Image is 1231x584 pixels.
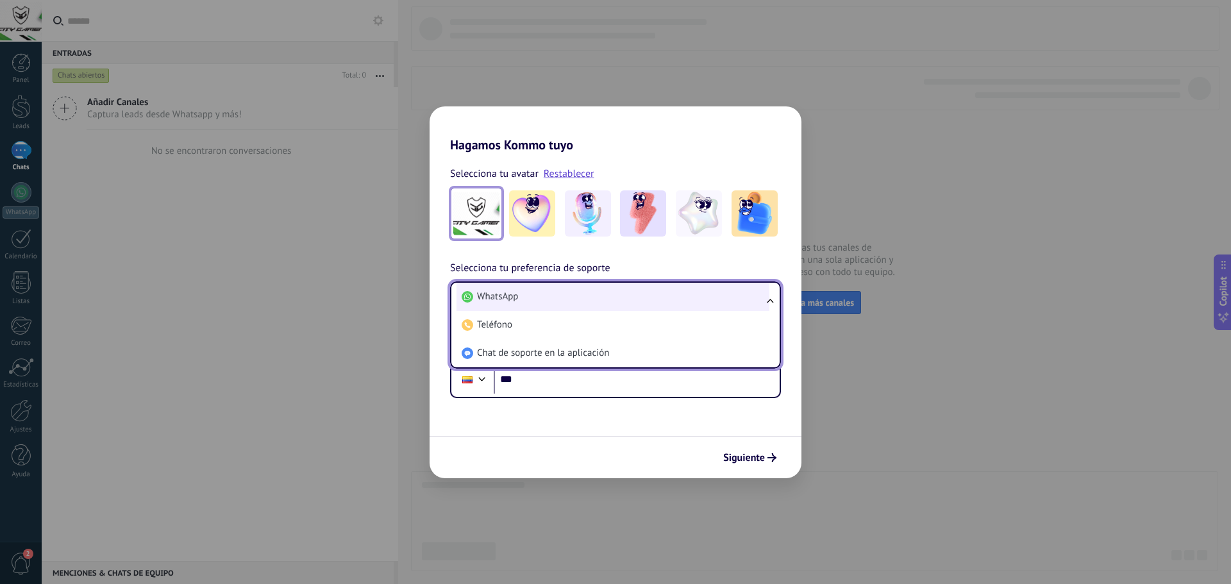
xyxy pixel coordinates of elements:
[620,190,666,237] img: -3.jpeg
[450,165,539,182] span: Selecciona tu avatar
[509,190,555,237] img: -1.jpeg
[477,290,518,303] span: WhatsApp
[477,319,512,331] span: Teléfono
[723,453,765,462] span: Siguiente
[450,260,610,277] span: Selecciona tu preferencia de soporte
[477,347,609,360] span: Chat de soporte en la aplicación
[565,190,611,237] img: -2.jpeg
[455,366,480,393] div: Colombia: + 57
[732,190,778,237] img: -5.jpeg
[717,447,782,469] button: Siguiente
[430,106,801,153] h2: Hagamos Kommo tuyo
[676,190,722,237] img: -4.jpeg
[544,167,594,180] a: Restablecer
